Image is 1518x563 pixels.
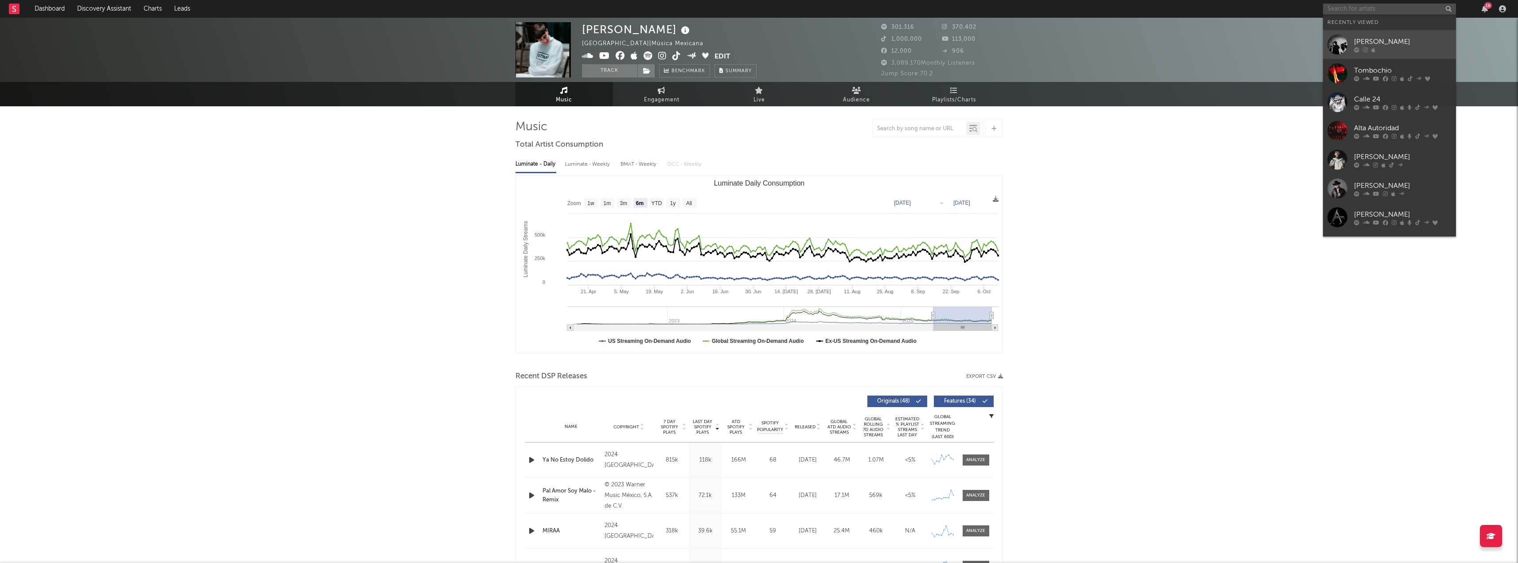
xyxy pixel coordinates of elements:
[757,420,783,433] span: Spotify Popularity
[658,527,687,536] div: 318k
[542,487,601,504] a: Pal Amor Soy Malo - Remix
[1354,65,1452,76] div: Tombochio
[1354,209,1452,220] div: [PERSON_NAME]
[711,338,804,344] text: Global Streaming On-Demand Audio
[942,289,959,294] text: 22. Sep
[745,289,761,294] text: 30. Jun
[680,289,694,294] text: 2. Jun
[881,24,914,30] span: 301,316
[929,414,956,440] div: Global Streaming Trend (Last 60D)
[757,491,788,500] div: 64
[942,48,964,54] span: 906
[605,480,653,512] div: © 2023 Warner Music México, S.A. de C.V.
[1354,94,1452,105] div: Calle 24
[793,491,823,500] div: [DATE]
[881,71,933,77] span: Jump Score: 70.2
[1323,4,1456,15] input: Search for artists
[605,450,653,471] div: 2024 [GEOGRAPHIC_DATA]
[712,289,728,294] text: 16. Jun
[556,95,572,105] span: Music
[691,491,720,500] div: 72.1k
[658,491,687,500] div: 537k
[691,527,720,536] div: 39.6k
[515,140,603,150] span: Total Artist Consumption
[1323,232,1456,267] a: Los Alegres Del [PERSON_NAME]
[934,396,994,407] button: Features(34)
[582,64,637,78] button: Track
[636,200,643,206] text: 6m
[827,527,857,536] div: 25.4M
[613,424,639,430] span: Copyright
[843,95,870,105] span: Audience
[603,200,611,206] text: 1m
[1354,151,1452,162] div: [PERSON_NAME]
[825,338,917,344] text: Ex-US Streaming On-Demand Audio
[515,371,587,382] span: Recent DSP Releases
[1482,5,1488,12] button: 16
[581,289,596,294] text: 21. Apr
[714,179,804,187] text: Luminate Daily Consumption
[844,289,860,294] text: 11. Aug
[861,456,891,465] div: 1.07M
[542,456,601,465] div: Ya No Estoy Dolido
[542,527,601,536] a: MIRAA
[1323,203,1456,232] a: [PERSON_NAME]
[710,82,808,106] a: Live
[620,157,658,172] div: BMAT - Weekly
[515,157,556,172] div: Luminate - Daily
[542,423,601,430] div: Name
[1354,236,1452,257] div: Los Alegres Del [PERSON_NAME]
[861,527,891,536] div: 460k
[724,527,753,536] div: 55.1M
[1323,116,1456,145] a: Alta Autoridad
[942,24,976,30] span: 370,402
[1323,145,1456,174] a: [PERSON_NAME]
[795,424,816,430] span: Released
[881,60,975,66] span: 3,089,170 Monthly Listeners
[724,456,753,465] div: 166M
[881,36,922,42] span: 1,000,000
[827,491,857,500] div: 17.1M
[613,82,710,106] a: Engagement
[724,419,748,435] span: ATD Spotify Plays
[966,374,1003,379] button: Export CSV
[861,491,891,500] div: 569k
[645,289,663,294] text: 19. May
[608,338,691,344] text: US Streaming On-Demand Audio
[895,491,925,500] div: <5%
[793,456,823,465] div: [DATE]
[535,256,545,261] text: 250k
[894,200,911,206] text: [DATE]
[620,200,627,206] text: 3m
[757,527,788,536] div: 59
[582,22,692,37] div: [PERSON_NAME]
[726,69,752,74] span: Summary
[714,51,730,62] button: Edit
[873,399,914,404] span: Originals ( 48 )
[671,66,705,77] span: Benchmark
[614,289,629,294] text: 5. May
[911,289,925,294] text: 8. Sep
[670,200,675,206] text: 1y
[1354,123,1452,133] div: Alta Autoridad
[895,416,920,438] span: Estimated % Playlist Streams Last Day
[793,527,823,536] div: [DATE]
[658,419,681,435] span: 7 Day Spotify Plays
[953,200,970,206] text: [DATE]
[535,232,545,237] text: 500k
[1354,180,1452,191] div: [PERSON_NAME]
[516,176,1003,353] svg: Luminate Daily Consumption
[1327,17,1452,28] div: Recently Viewed
[1323,174,1456,203] a: [PERSON_NAME]
[827,419,851,435] span: Global ATD Audio Streams
[895,456,925,465] div: <5%
[582,39,714,49] div: [GEOGRAPHIC_DATA] | Música Mexicana
[808,82,905,106] a: Audience
[895,527,925,536] div: N/A
[827,456,857,465] div: 46.7M
[565,157,612,172] div: Luminate - Weekly
[644,95,679,105] span: Engagement
[905,82,1003,106] a: Playlists/Charts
